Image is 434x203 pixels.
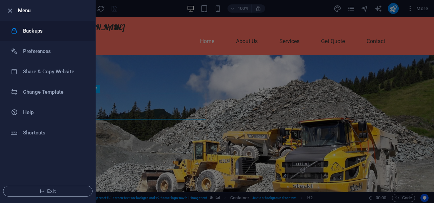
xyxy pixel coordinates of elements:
[23,129,86,137] h6: Shortcuts
[23,68,86,76] h6: Share & Copy Website
[23,108,86,116] h6: Help
[0,102,95,123] a: Help
[3,186,93,197] button: Exit
[18,6,90,15] h6: Menu
[23,27,86,35] h6: Backups
[23,88,86,96] h6: Change Template
[23,47,86,55] h6: Preferences
[9,188,87,194] span: Exit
